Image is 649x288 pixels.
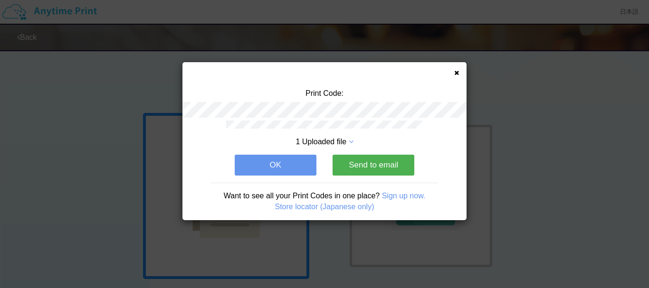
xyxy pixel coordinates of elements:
[305,89,344,97] span: Print Code:
[275,203,374,211] a: Store locator (Japanese only)
[296,138,346,146] span: 1 Uploaded file
[382,192,426,200] a: Sign up now.
[333,155,414,176] button: Send to email
[224,192,380,200] span: Want to see all your Print Codes in one place?
[235,155,316,176] button: OK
